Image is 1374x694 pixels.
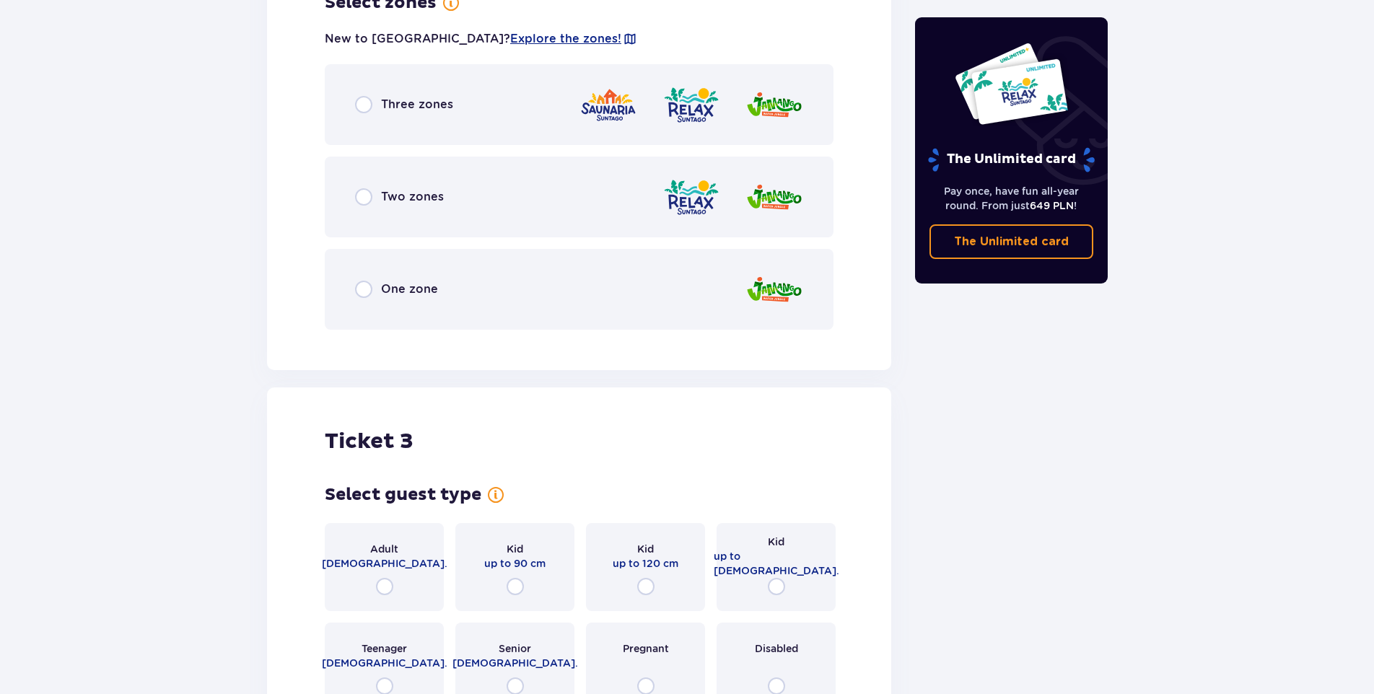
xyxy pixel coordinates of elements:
h2: Ticket 3 [325,428,413,455]
p: The Unlimited card [927,147,1096,172]
img: Jamango [745,269,803,310]
img: Saunaria [579,84,637,126]
span: Senior [499,641,531,656]
span: up to 120 cm [613,556,678,571]
span: Disabled [755,641,798,656]
img: Two entry cards to Suntago with the word 'UNLIMITED RELAX', featuring a white background with tro... [954,42,1069,126]
span: 649 PLN [1030,200,1074,211]
img: Relax [662,84,720,126]
span: [DEMOGRAPHIC_DATA]. [452,656,578,670]
span: Kid [507,542,523,556]
span: up to [DEMOGRAPHIC_DATA]. [714,549,839,578]
p: New to [GEOGRAPHIC_DATA]? [325,31,637,47]
span: Kid [637,542,654,556]
span: Three zones [381,97,453,113]
span: [DEMOGRAPHIC_DATA]. [322,556,447,571]
span: Two zones [381,189,444,205]
a: The Unlimited card [929,224,1094,259]
span: Kid [768,535,784,549]
p: The Unlimited card [954,234,1069,250]
a: Explore the zones! [510,31,621,47]
img: Jamango [745,177,803,218]
h3: Select guest type [325,484,481,506]
span: Adult [370,542,398,556]
span: One zone [381,281,438,297]
span: Pregnant [623,641,669,656]
img: Jamango [745,84,803,126]
span: up to 90 cm [484,556,546,571]
span: [DEMOGRAPHIC_DATA]. [322,656,447,670]
p: Pay once, have fun all-year round. From just ! [929,184,1094,213]
span: Teenager [362,641,407,656]
img: Relax [662,177,720,218]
